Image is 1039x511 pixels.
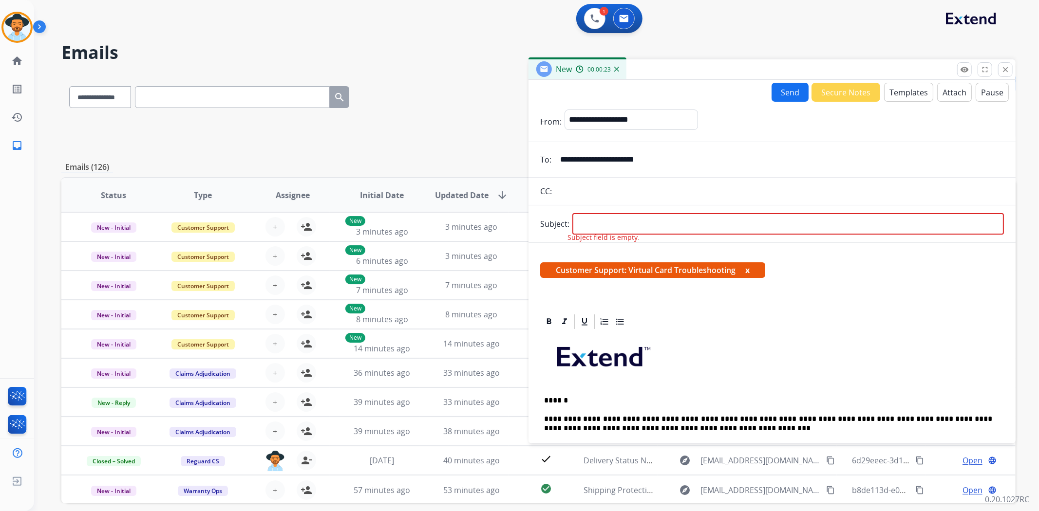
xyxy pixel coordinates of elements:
span: Delivery Status Notification (Delay) [584,455,711,466]
button: Send [772,83,809,102]
span: 36 minutes ago [354,367,410,378]
p: New [345,304,365,313]
mat-icon: remove_red_eye [960,65,969,74]
span: New - Initial [91,310,136,320]
mat-icon: person_add [301,250,312,262]
span: + [273,396,277,408]
div: Underline [577,314,592,329]
span: Initial Date [360,189,404,201]
p: From: [540,116,562,128]
span: Assignee [276,189,310,201]
span: Warranty Ops [178,486,228,496]
mat-icon: content_copy [915,456,924,465]
span: Updated Date [435,189,489,201]
button: x [745,264,750,276]
span: + [273,309,277,320]
span: 14 minutes ago [354,343,410,354]
button: + [265,363,285,383]
button: + [265,334,285,353]
img: avatar [3,14,31,41]
button: + [265,421,285,441]
span: + [273,367,277,379]
span: 39 minutes ago [354,397,410,407]
span: 3 minutes ago [445,251,497,261]
p: CC: [540,185,552,197]
span: Customer Support [171,281,235,291]
mat-icon: close [1001,65,1010,74]
span: Claims Adjudication [170,427,236,437]
span: New - Reply [92,398,136,408]
p: Subject: [540,218,569,230]
span: 3 minutes ago [356,226,408,237]
mat-icon: list_alt [11,83,23,95]
h2: Emails [61,43,1016,62]
span: + [273,338,277,349]
span: Customer Support [171,339,235,349]
span: 14 minutes ago [443,338,500,349]
span: b8de113d-e0c1-4155-93af-75d64455ecd7 [852,485,1002,495]
mat-icon: person_add [301,367,312,379]
div: Bold [542,314,556,329]
span: Customer Support [171,310,235,320]
span: New - Initial [91,252,136,262]
mat-icon: history [11,111,23,123]
button: + [265,275,285,295]
div: Bullet List [613,314,627,329]
span: + [273,221,277,233]
mat-icon: person_add [301,338,312,349]
span: Customer Support [171,222,235,233]
mat-icon: inbox [11,140,23,151]
mat-icon: explore [679,455,691,466]
span: 7 minutes ago [445,280,497,291]
button: Attach [937,83,972,102]
mat-icon: arrow_downward [496,189,508,201]
button: Templates [884,83,933,102]
span: 6 minutes ago [356,255,408,266]
button: + [265,217,285,237]
mat-icon: person_add [301,396,312,408]
mat-icon: content_copy [826,456,835,465]
span: Subject field is empty. [567,233,640,242]
span: Type [194,189,212,201]
mat-icon: person_add [301,221,312,233]
span: Status [101,189,126,201]
span: Open [963,484,982,496]
span: Claims Adjudication [170,398,236,408]
span: 33 minutes ago [443,367,500,378]
p: 0.20.1027RC [985,493,1029,505]
img: agent-avatar [265,451,285,471]
mat-icon: content_copy [915,486,924,494]
span: 38 minutes ago [443,426,500,437]
button: + [265,305,285,324]
span: + [273,250,277,262]
div: 1 [600,7,608,16]
button: + [265,480,285,500]
mat-icon: person_add [301,309,312,320]
mat-icon: person_add [301,279,312,291]
button: Secure Notes [812,83,880,102]
span: 3 minutes ago [445,221,497,232]
span: New - Initial [91,222,136,233]
mat-icon: person_add [301,425,312,437]
span: [EMAIL_ADDRESS][DOMAIN_NAME] [700,455,820,466]
span: Customer Support: Virtual Card Troubleshooting [540,262,765,278]
span: New - Initial [91,368,136,379]
div: Ordered List [597,314,612,329]
p: To: [540,154,551,165]
span: Closed – Solved [87,456,141,466]
span: 53 minutes ago [443,485,500,495]
p: Emails (126) [61,161,113,173]
span: Claims Adjudication [170,368,236,379]
button: Pause [976,83,1009,102]
p: New [345,216,365,226]
span: New - Initial [91,486,136,496]
p: New [345,245,365,255]
mat-icon: language [988,456,997,465]
mat-icon: language [988,486,997,494]
span: 6d29eeec-3d10-43a2-809a-aee6aa8cc510 [852,455,1002,466]
span: 00:00:23 [587,66,611,73]
span: + [273,279,277,291]
span: [DATE] [370,455,394,466]
mat-icon: check [540,453,552,465]
span: New [556,64,572,74]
